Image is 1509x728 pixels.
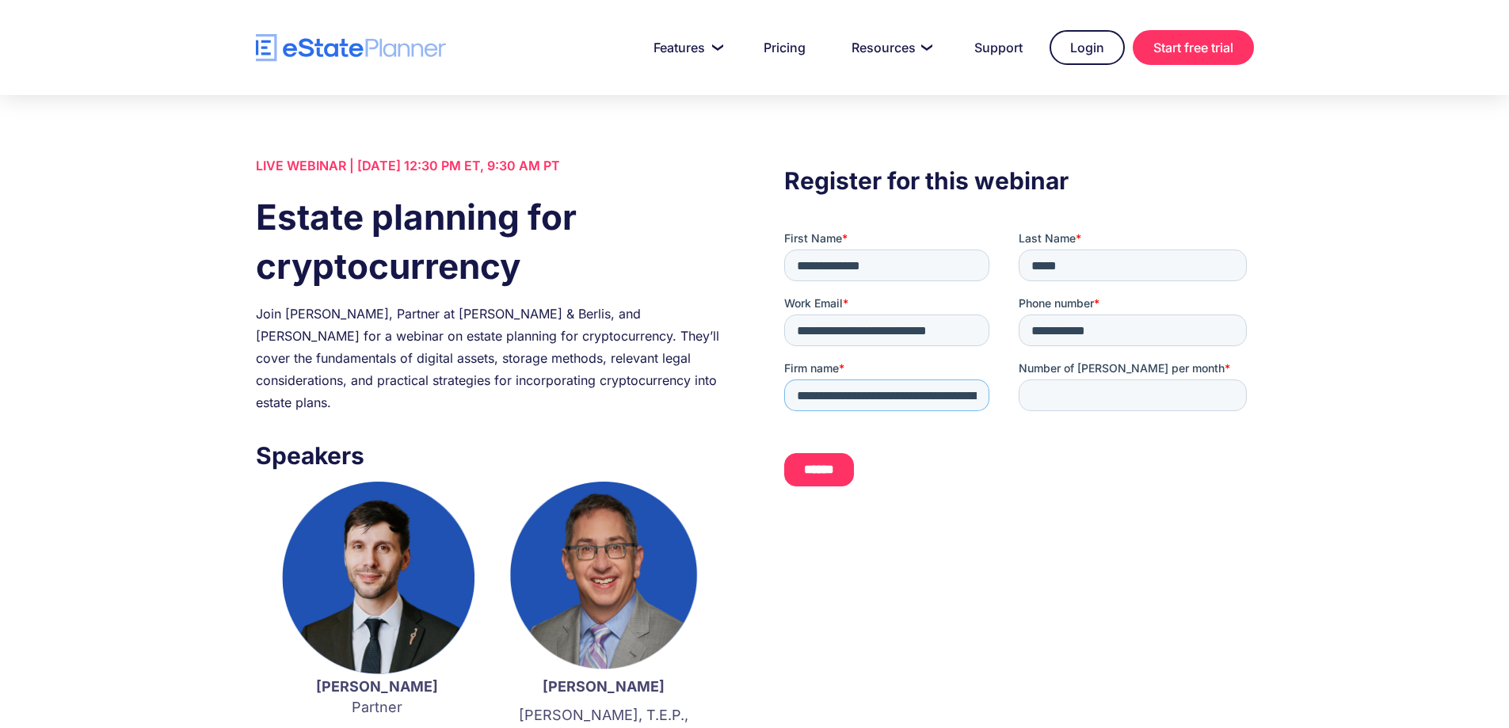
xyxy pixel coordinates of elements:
[256,303,725,414] div: Join [PERSON_NAME], Partner at [PERSON_NAME] & Berlis, and [PERSON_NAME] for a webinar on estate ...
[634,32,737,63] a: Features
[256,154,725,177] div: LIVE WEBINAR | [DATE] 12:30 PM ET, 9:30 AM PT
[784,231,1253,500] iframe: Form 0
[745,32,825,63] a: Pricing
[316,678,438,695] strong: [PERSON_NAME]
[543,678,665,695] strong: [PERSON_NAME]
[833,32,947,63] a: Resources
[256,192,725,291] h1: Estate planning for cryptocurrency
[955,32,1042,63] a: Support
[256,437,725,474] h3: Speakers
[280,677,474,718] p: Partner
[256,34,446,62] a: home
[1050,30,1125,65] a: Login
[1133,30,1254,65] a: Start free trial
[784,162,1253,199] h3: Register for this webinar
